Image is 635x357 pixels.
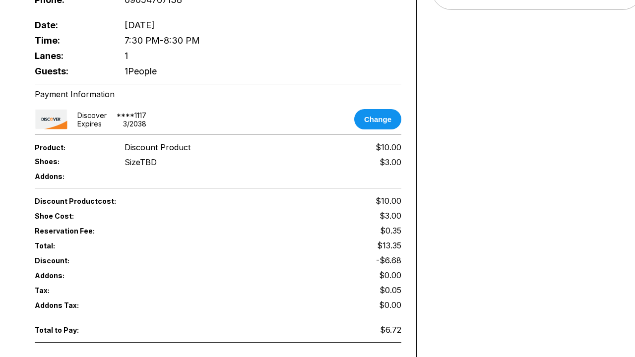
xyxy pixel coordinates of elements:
span: Total to Pay: [35,326,108,334]
div: Payment Information [35,89,401,99]
span: 7:30 PM - 8:30 PM [125,35,200,46]
span: Addons: [35,271,108,280]
span: [DATE] [125,20,155,30]
div: Expires [77,119,102,128]
span: Tax: [35,286,108,295]
span: Discount Product cost: [35,197,218,205]
span: Guests: [35,66,108,76]
span: $0.35 [380,226,401,236]
span: $0.00 [379,270,401,280]
span: Date: [35,20,108,30]
span: Shoes: [35,157,108,166]
div: $3.00 [380,157,401,167]
img: card [35,109,67,129]
span: Addons: [35,172,108,180]
span: $6.72 [380,325,401,335]
span: $3.00 [380,211,401,221]
span: $10.00 [376,196,401,206]
span: Discount Product [125,142,190,152]
div: Size TBD [125,157,157,167]
span: 1 People [125,66,157,76]
span: Total: [35,241,218,250]
span: Lanes: [35,51,108,61]
button: Change [354,109,401,129]
span: $0.05 [380,285,401,295]
div: 3 / 2038 [123,119,146,128]
span: $0.00 [379,300,401,310]
div: discover [77,111,107,119]
span: -$6.68 [376,255,401,265]
span: Time: [35,35,108,46]
span: Shoe Cost: [35,212,108,220]
span: Product: [35,143,108,152]
span: Discount: [35,256,218,265]
span: Reservation Fee: [35,227,218,235]
span: $10.00 [376,142,401,152]
span: 1 [125,51,128,61]
span: Addons Tax: [35,301,108,309]
span: $13.35 [377,240,401,250]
